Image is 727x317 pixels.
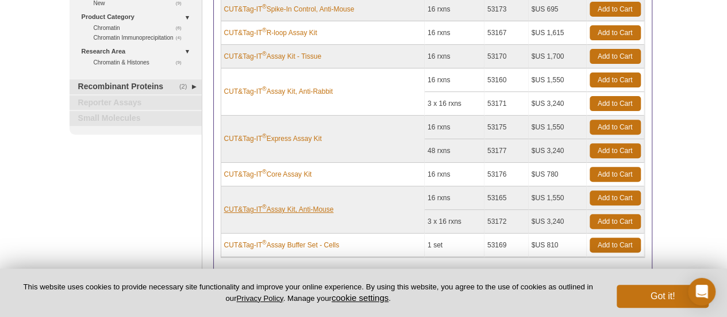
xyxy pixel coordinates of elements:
td: 1 set [425,234,484,257]
sup: ® [262,51,266,57]
td: $US 1,550 [529,116,587,139]
td: 53170 [484,45,529,68]
a: CUT&Tag-IT®Core Assay Kit [224,169,312,179]
td: 16 rxns [425,163,484,186]
a: Add to Cart [590,49,641,64]
td: 53160 [484,68,529,92]
a: Reporter Assays [70,96,202,110]
a: Add to Cart [590,190,641,205]
td: 53169 [484,234,529,257]
span: (4) [176,33,188,43]
td: $US 1,615 [529,21,587,45]
td: 16 rxns [425,68,484,92]
sup: ® [262,86,266,92]
td: $US 1,550 [529,186,587,210]
a: Add to Cart [590,167,641,182]
a: Add to Cart [590,120,641,135]
span: (9) [176,58,188,67]
td: $US 1,700 [529,45,587,68]
td: 16 rxns [425,116,484,139]
a: (6)Chromatin [94,23,188,33]
a: Small Molecules [70,111,202,126]
td: $US 3,240 [529,210,587,234]
a: Add to Cart [590,25,641,40]
td: 16 rxns [425,45,484,68]
a: CUT&Tag-IT®Assay Kit - Tissue [224,51,321,62]
span: (6) [176,23,188,33]
span: (2) [179,79,194,94]
td: 53175 [484,116,529,139]
a: (9)Chromatin & Histones [94,58,188,67]
td: 53172 [484,210,529,234]
sup: ® [262,133,266,139]
td: $US 810 [529,234,587,257]
p: This website uses cookies to provide necessary site functionality and improve your online experie... [18,282,598,304]
div: Open Intercom Messenger [688,278,716,305]
a: (4)Chromatin Immunoprecipitation [94,33,188,43]
sup: ® [262,169,266,175]
sup: ® [262,27,266,33]
a: CUT&Tag-IT®Assay Kit, Anti-Rabbit [224,86,333,97]
a: Add to Cart [590,143,641,158]
a: Add to Cart [590,96,641,111]
td: 48 rxns [425,139,484,163]
td: 53176 [484,163,529,186]
td: $US 1,550 [529,68,587,92]
td: 16 rxns [425,186,484,210]
sup: ® [262,3,266,10]
a: CUT&Tag-IT®Assay Kit, Anti-Mouse [224,204,334,215]
sup: ® [262,239,266,246]
a: Research Area [82,45,195,58]
td: $US 3,240 [529,92,587,116]
a: (2)Recombinant Proteins [70,79,202,94]
a: CUT&Tag-IT®Assay Buffer Set - Cells [224,240,340,250]
a: Add to Cart [590,72,641,87]
a: Privacy Policy [236,294,283,303]
td: $US 3,240 [529,139,587,163]
td: 3 x 16 rxns [425,210,484,234]
a: CUT&Tag-IT®R-loop Assay Kit [224,28,317,38]
button: Got it! [617,285,709,308]
td: 53177 [484,139,529,163]
td: 53167 [484,21,529,45]
a: Add to Cart [590,238,641,253]
a: CUT&Tag-IT®Spike-In Control, Anti-Mouse [224,4,355,14]
a: CUT&Tag-IT®Express Assay Kit [224,133,322,144]
td: $US 780 [529,163,587,186]
button: cookie settings [332,293,388,303]
td: 53165 [484,186,529,210]
a: Product Category [82,11,195,23]
td: 16 rxns [425,21,484,45]
td: 53171 [484,92,529,116]
a: Add to Cart [590,214,641,229]
td: 3 x 16 rxns [425,92,484,116]
sup: ® [262,204,266,210]
a: Add to Cart [590,2,641,17]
